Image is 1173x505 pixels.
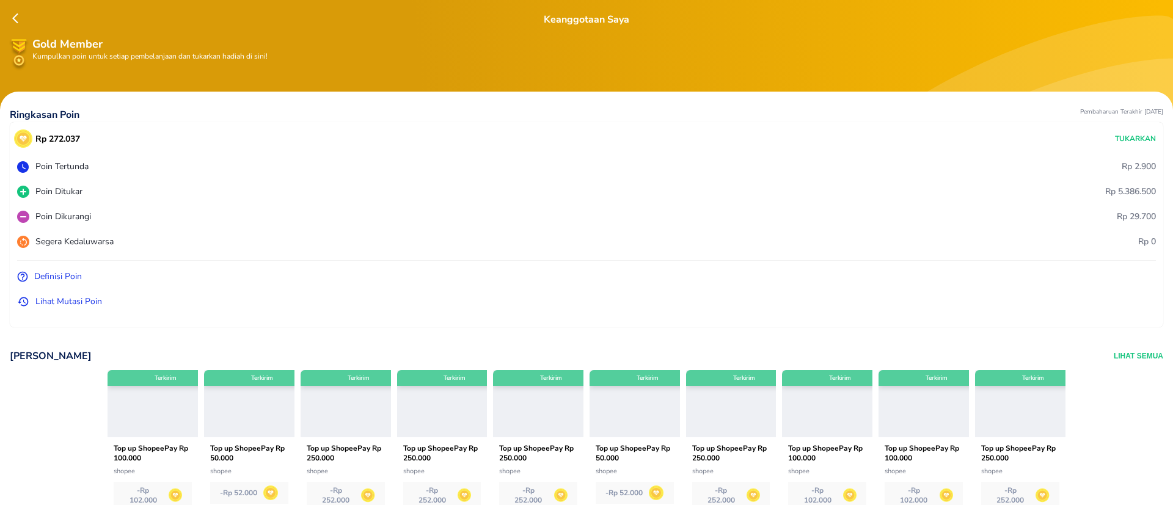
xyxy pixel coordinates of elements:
[444,373,466,383] p: Terkirim
[32,36,1164,53] p: Gold Member
[596,443,674,462] p: Top up ShopeePay Rp 50.000
[155,373,177,383] p: Terkirim
[34,270,82,283] p: Definisi Poin
[35,295,102,308] p: Lihat Mutasi Poin
[114,443,192,462] p: Top up ShopeePay Rp 100.000
[35,235,114,248] p: Segera Kedaluwarsa
[499,467,521,476] span: shopee
[1022,373,1044,383] p: Terkirim
[926,373,948,383] p: Terkirim
[885,443,963,462] p: Top up ShopeePay Rp 100.000
[210,443,288,462] p: Top up ShopeePay Rp 50.000
[540,373,562,383] p: Terkirim
[348,373,370,383] p: Terkirim
[403,467,425,476] span: shopee
[251,373,273,383] p: Terkirim
[35,160,89,173] p: Poin Tertunda
[981,467,1003,476] span: shopee
[499,443,577,462] p: Top up ShopeePay Rp 250.000
[35,133,80,145] p: Rp 272.037
[210,467,232,476] span: shopee
[403,443,481,462] p: Top up ShopeePay Rp 250.000
[829,373,851,383] p: Terkirim
[32,53,1164,60] p: Kumpulkan poin untuk setiap pembelanjaan dan tukarkan hadiah di sini!
[307,467,328,476] span: shopee
[35,210,91,223] p: Poin Dikurangi
[544,12,629,27] p: Keanggotaan Saya
[637,373,659,383] p: Terkirim
[788,467,809,476] span: shopee
[10,349,92,363] p: [PERSON_NAME]
[692,443,770,462] p: Top up ShopeePay Rp 250.000
[307,443,385,462] p: Top up ShopeePay Rp 250.000
[1115,133,1156,144] p: Tukarkan
[981,443,1059,462] p: Top up ShopeePay Rp 250.000
[114,467,135,476] span: shopee
[596,467,617,476] span: shopee
[10,107,79,122] p: Ringkasan Poin
[1105,185,1156,198] p: Rp 5.386.500
[885,467,906,476] span: shopee
[1138,235,1156,248] p: Rp 0
[733,373,755,383] p: Terkirim
[1114,349,1163,363] button: Lihat Semua
[1080,107,1163,122] p: Pembaharuan Terakhir [DATE]
[35,185,82,198] p: Poin Ditukar
[1117,210,1156,223] p: Rp 29.700
[692,467,714,476] span: shopee
[1122,160,1156,173] p: Rp 2.900
[788,443,866,462] p: Top up ShopeePay Rp 100.000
